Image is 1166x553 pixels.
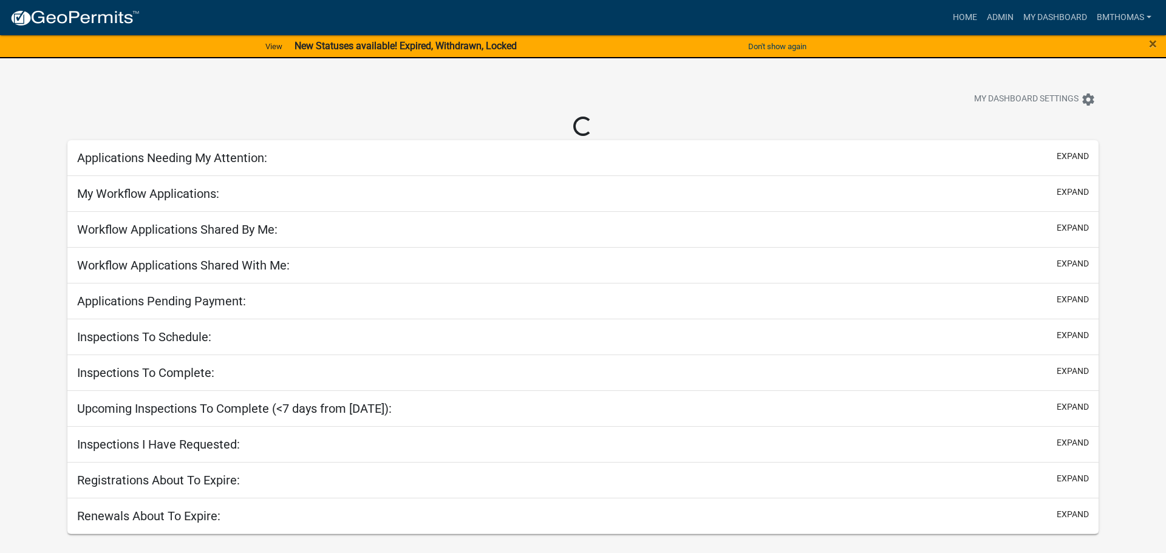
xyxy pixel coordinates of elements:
[1057,365,1089,378] button: expand
[1057,472,1089,485] button: expand
[77,365,214,380] h5: Inspections To Complete:
[743,36,811,56] button: Don't show again
[295,40,517,52] strong: New Statuses available! Expired, Withdrawn, Locked
[974,92,1079,107] span: My Dashboard Settings
[77,151,267,165] h5: Applications Needing My Attention:
[77,258,290,273] h5: Workflow Applications Shared With Me:
[261,36,287,56] a: View
[1057,293,1089,306] button: expand
[77,401,392,416] h5: Upcoming Inspections To Complete (<7 days from [DATE]):
[77,222,278,237] h5: Workflow Applications Shared By Me:
[1057,186,1089,198] button: expand
[77,294,246,308] h5: Applications Pending Payment:
[1057,508,1089,521] button: expand
[1149,35,1157,52] span: ×
[982,6,1018,29] a: Admin
[1057,329,1089,342] button: expand
[948,6,982,29] a: Home
[964,87,1105,111] button: My Dashboard Settingssettings
[77,509,220,523] h5: Renewals About To Expire:
[77,437,240,452] h5: Inspections I Have Requested:
[1057,436,1089,449] button: expand
[1057,150,1089,163] button: expand
[1092,6,1156,29] a: bmthomas
[1057,401,1089,413] button: expand
[77,330,211,344] h5: Inspections To Schedule:
[77,186,219,201] h5: My Workflow Applications:
[1018,6,1092,29] a: My Dashboard
[1081,92,1096,107] i: settings
[1057,222,1089,234] button: expand
[1057,257,1089,270] button: expand
[77,473,240,487] h5: Registrations About To Expire:
[1149,36,1157,51] button: Close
